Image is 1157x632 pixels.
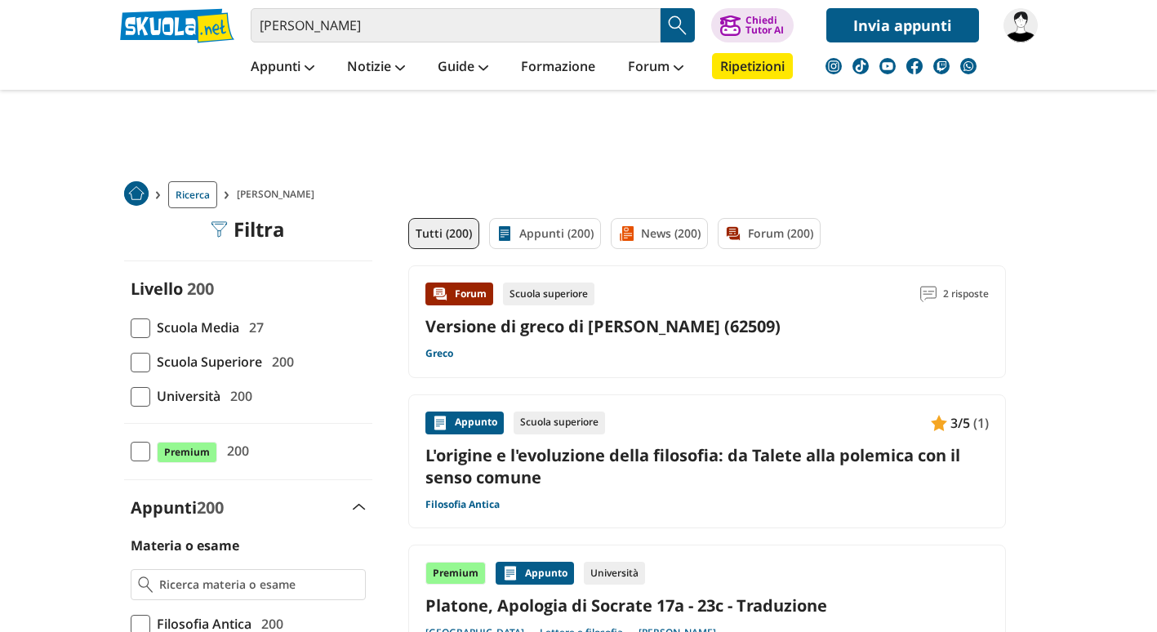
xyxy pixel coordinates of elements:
[745,16,784,35] div: Chiedi Tutor AI
[661,8,695,42] button: Search Button
[489,218,601,249] a: Appunti (200)
[251,8,661,42] input: Cerca appunti, riassunti o versioni
[197,496,224,519] span: 200
[960,58,977,74] img: WhatsApp
[432,286,448,302] img: Forum contenuto
[725,225,741,242] img: Forum filtro contenuto
[503,283,594,305] div: Scuola superiore
[220,440,249,461] span: 200
[931,415,947,431] img: Appunti contenuto
[425,347,453,360] a: Greco
[131,496,224,519] label: Appunti
[168,181,217,208] a: Ricerca
[611,218,708,249] a: News (200)
[425,444,989,488] a: L'origine e l'evoluzione della filosofia: da Talete alla polemica con il senso comune
[943,283,989,305] span: 2 risposte
[211,218,285,241] div: Filtra
[496,562,574,585] div: Appunto
[434,53,492,82] a: Guide
[879,58,896,74] img: youtube
[243,317,264,338] span: 27
[211,221,227,238] img: Filtra filtri mobile
[343,53,409,82] a: Notizie
[425,315,781,337] a: Versione di greco di [PERSON_NAME] (62509)
[514,412,605,434] div: Scuola superiore
[584,562,645,585] div: Università
[150,385,220,407] span: Università
[906,58,923,74] img: facebook
[224,385,252,407] span: 200
[624,53,688,82] a: Forum
[124,181,149,208] a: Home
[718,218,821,249] a: Forum (200)
[150,351,262,372] span: Scuola Superiore
[825,58,842,74] img: instagram
[159,576,358,593] input: Ricerca materia o esame
[150,317,239,338] span: Scuola Media
[432,415,448,431] img: Appunti contenuto
[124,181,149,206] img: Home
[265,351,294,372] span: 200
[425,498,500,511] a: Filosofia Antica
[1003,8,1038,42] img: merc99
[920,286,937,302] img: Commenti lettura
[138,576,154,593] img: Ricerca materia o esame
[131,278,183,300] label: Livello
[712,53,793,79] a: Ripetizioni
[425,594,989,616] a: Platone, Apologia di Socrate 17a - 23c - Traduzione
[826,8,979,42] a: Invia appunti
[933,58,950,74] img: twitch
[425,562,486,585] div: Premium
[973,412,989,434] span: (1)
[711,8,794,42] button: ChiediTutor AI
[502,565,518,581] img: Appunti contenuto
[665,13,690,38] img: Cerca appunti, riassunti o versioni
[157,442,217,463] span: Premium
[247,53,318,82] a: Appunti
[517,53,599,82] a: Formazione
[425,412,504,434] div: Appunto
[950,412,970,434] span: 3/5
[408,218,479,249] a: Tutti (200)
[425,283,493,305] div: Forum
[618,225,634,242] img: News filtro contenuto
[187,278,214,300] span: 200
[496,225,513,242] img: Appunti filtro contenuto
[237,181,321,208] span: [PERSON_NAME]
[131,536,239,554] label: Materia o esame
[852,58,869,74] img: tiktok
[353,504,366,510] img: Apri e chiudi sezione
